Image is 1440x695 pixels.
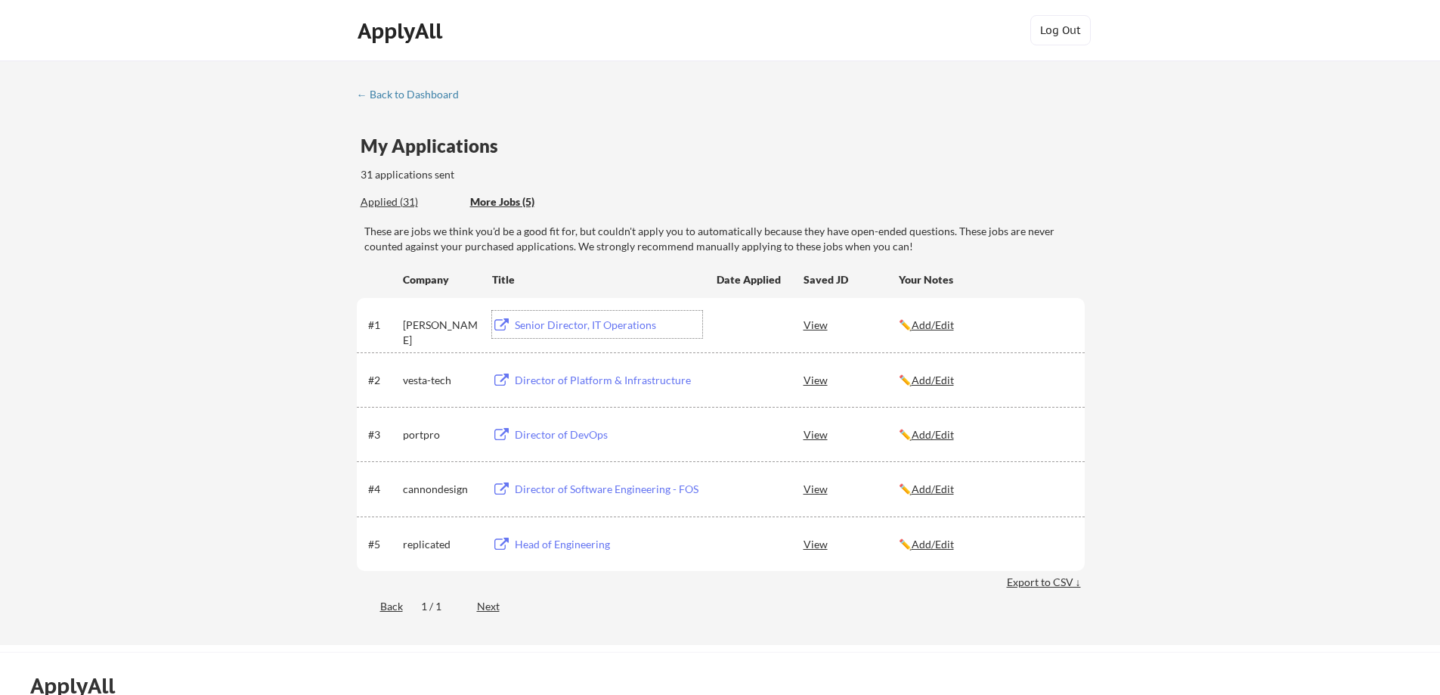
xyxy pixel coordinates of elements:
[357,599,403,614] div: Back
[492,272,702,287] div: Title
[912,538,954,551] u: Add/Edit
[357,89,470,100] div: ← Back to Dashboard
[899,427,1071,442] div: ✏️
[515,373,702,388] div: Director of Platform & Infrastructure
[361,194,459,209] div: Applied (31)
[899,272,1071,287] div: Your Notes
[368,482,398,497] div: #4
[804,475,899,502] div: View
[515,537,702,552] div: Head of Engineering
[403,318,478,347] div: [PERSON_NAME]
[403,537,478,552] div: replicated
[899,373,1071,388] div: ✏️
[368,318,398,333] div: #1
[361,167,653,182] div: 31 applications sent
[804,311,899,338] div: View
[899,482,1071,497] div: ✏️
[515,318,702,333] div: Senior Director, IT Operations
[515,482,702,497] div: Director of Software Engineering - FOS
[717,272,783,287] div: Date Applied
[470,194,581,210] div: These are job applications we think you'd be a good fit for, but couldn't apply you to automatica...
[1030,15,1091,45] button: Log Out
[1007,575,1085,590] div: Export to CSV ↓
[403,373,478,388] div: vesta-tech
[361,194,459,210] div: These are all the jobs you've been applied to so far.
[899,318,1071,333] div: ✏️
[368,373,398,388] div: #2
[361,137,510,155] div: My Applications
[912,318,954,331] u: Add/Edit
[364,224,1085,253] div: These are jobs we think you'd be a good fit for, but couldn't apply you to automatically because ...
[403,272,478,287] div: Company
[368,537,398,552] div: #5
[515,427,702,442] div: Director of DevOps
[912,428,954,441] u: Add/Edit
[804,265,899,293] div: Saved JD
[368,427,398,442] div: #3
[403,482,478,497] div: cannondesign
[804,420,899,448] div: View
[804,530,899,557] div: View
[403,427,478,442] div: portpro
[899,537,1071,552] div: ✏️
[804,366,899,393] div: View
[912,482,954,495] u: Add/Edit
[477,599,517,614] div: Next
[912,374,954,386] u: Add/Edit
[470,194,581,209] div: More Jobs (5)
[358,18,447,44] div: ApplyAll
[421,599,459,614] div: 1 / 1
[357,88,470,104] a: ← Back to Dashboard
